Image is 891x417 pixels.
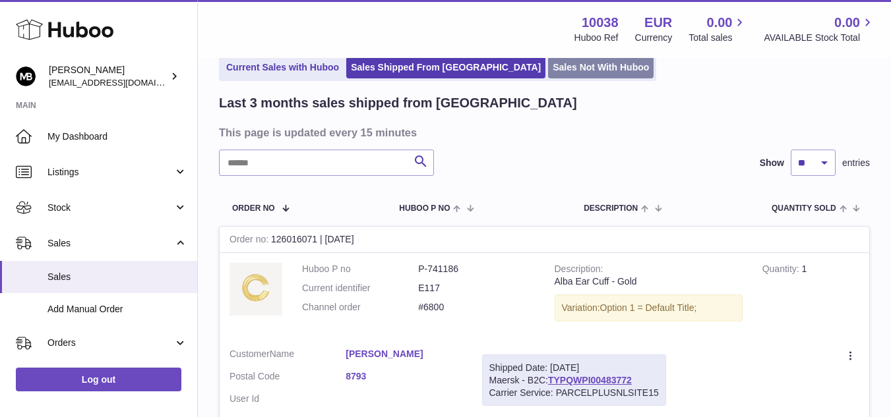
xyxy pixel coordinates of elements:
span: Huboo P no [399,204,450,213]
div: Variation: [555,294,743,321]
a: Log out [16,368,181,391]
div: Alba Ear Cuff - Gold [555,275,743,288]
div: Currency [635,32,673,44]
div: Maersk - B2C: [482,354,666,406]
dd: #6800 [418,301,534,314]
span: Stock [47,202,173,214]
a: [PERSON_NAME] [346,348,462,360]
h3: This page is updated every 15 minutes [219,125,867,140]
div: Huboo Ref [574,32,619,44]
strong: Description [555,264,603,277]
dt: Current identifier [302,282,418,294]
div: [PERSON_NAME] [49,64,168,89]
dt: Channel order [302,301,418,314]
span: AVAILABLE Stock Total [764,32,875,44]
span: 0.00 [834,14,860,32]
img: internalAdmin-10038@internal.huboo.com [16,67,36,86]
span: [EMAIL_ADDRESS][DOMAIN_NAME] [49,77,194,88]
strong: EUR [644,14,672,32]
span: Orders [47,337,173,349]
span: entries [842,157,870,169]
span: Sales [47,237,173,250]
strong: 10038 [582,14,619,32]
td: 1 [753,253,869,338]
span: Option 1 = Default Title; [600,302,697,313]
div: Shipped Date: [DATE] [489,362,659,374]
h2: Last 3 months sales shipped from [GEOGRAPHIC_DATA] [219,94,577,112]
a: Sales Shipped From [GEOGRAPHIC_DATA] [346,57,545,78]
span: Description [584,204,638,213]
a: 0.00 AVAILABLE Stock Total [764,14,875,44]
a: Current Sales with Huboo [222,57,344,78]
span: 0.00 [707,14,733,32]
a: 0.00 Total sales [689,14,747,44]
a: TYPQWPI00483772 [548,375,632,385]
span: Customer [230,348,270,359]
dd: E117 [418,282,534,294]
label: Show [760,157,784,169]
dt: Name [230,348,346,364]
span: Listings [47,166,173,179]
strong: Quantity [762,264,802,277]
div: 126016071 | [DATE] [220,227,869,253]
div: Carrier Service: PARCELPLUSNLSITE15 [489,387,659,399]
dt: User Id [230,393,346,405]
a: 8793 [346,370,462,383]
dt: Postal Code [230,370,346,386]
img: Untitleddesign-2023-03-21T210515.596.png [230,263,282,316]
strong: Order no [230,234,271,248]
a: Sales Not With Huboo [548,57,654,78]
dt: Huboo P no [302,263,418,275]
span: My Dashboard [47,130,187,143]
span: Sales [47,271,187,283]
dd: P-741186 [418,263,534,275]
span: Order No [232,204,275,213]
span: Add Manual Order [47,303,187,316]
span: Total sales [689,32,747,44]
span: Quantity Sold [772,204,836,213]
